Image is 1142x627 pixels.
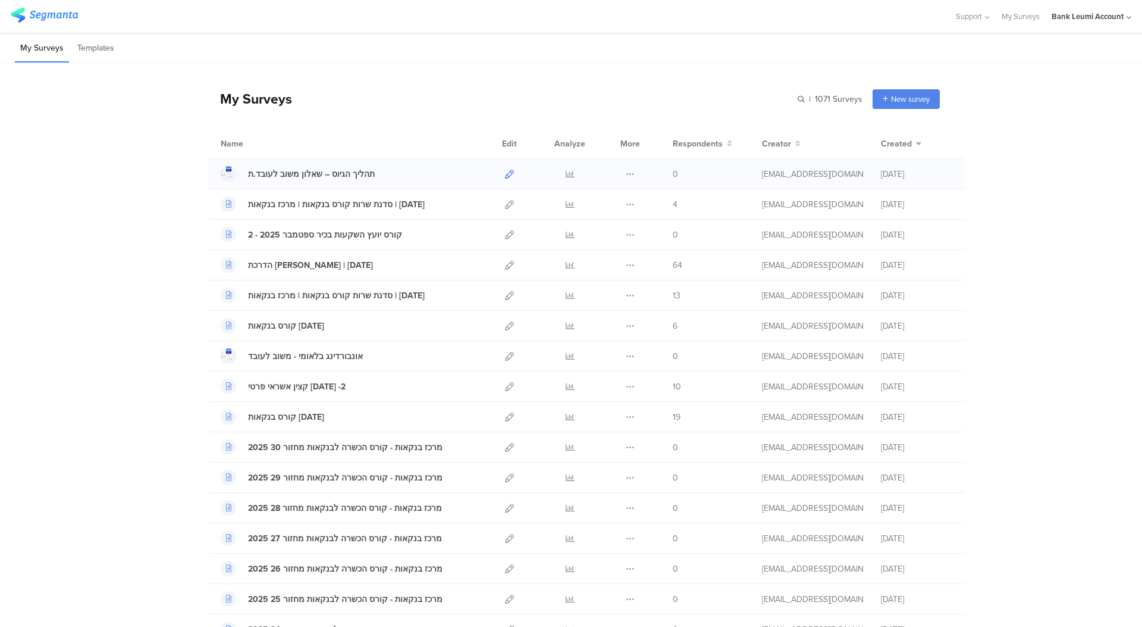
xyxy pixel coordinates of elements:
div: Analyze [552,129,588,158]
a: הדרכת [PERSON_NAME] | [DATE] [221,257,373,273]
div: קצין אשראי פרטי יולי 2025 -2 [248,380,346,393]
span: 0 [673,502,678,514]
span: 6 [673,320,677,332]
div: More [617,129,643,158]
div: [DATE] [881,472,952,484]
a: 2025 מרכז בנקאות - קורס הכשרה לבנקאות מחזור 25 [221,591,443,607]
a: תהליך הגיוס – שאלון משוב לעובד.ת [221,166,375,182]
div: netanel.tabakman@bankleumi.co.il [762,472,863,484]
span: 0 [673,563,678,575]
div: netanel.tabakman@bankleumi.co.il [762,593,863,606]
span: Respondents [673,138,723,150]
div: [DATE] [881,593,952,606]
div: סדנת שרות קורס בנקאות | מרכז בנקאות | 27.08.2025 [248,289,425,302]
div: 2025 מרכז בנקאות - קורס הכשרה לבנקאות מחזור 30 [248,441,443,454]
a: 2025 מרכז בנקאות - קורס הכשרה לבנקאות מחזור 28 [221,500,442,516]
div: 2025 מרכז בנקאות - קורס הכשרה לבנקאות מחזור 28 [248,502,442,514]
a: 2025 מרכז בנקאות - קורס הכשרה לבנקאות מחזור 26 [221,561,443,576]
div: 2025 מרכז בנקאות - קורס הכשרה לבנקאות מחזור 25 [248,593,443,606]
div: netanel.tabakman@bankleumi.co.il [762,289,863,302]
div: Bank Leumi Account [1052,11,1124,22]
span: 0 [673,472,678,484]
div: Edit [497,129,522,158]
button: Respondents [673,138,732,150]
a: קצין אשראי פרטי [DATE] -2 [221,379,346,394]
a: אונבורדינג בלאומי - משוב לעובד [221,348,363,364]
div: [DATE] [881,563,952,575]
div: [DATE] [881,532,952,545]
div: [DATE] [881,502,952,514]
img: segmanta logo [11,8,78,23]
div: קורס בנקאות 3 - יולי 2025 [248,411,324,423]
div: netanel.tabakman@bankleumi.co.il [762,320,863,332]
div: netanel.tabakman@bankleumi.co.il [762,563,863,575]
a: 2025 מרכז בנקאות - קורס הכשרה לבנקאות מחזור 30 [221,439,443,455]
div: [DATE] [881,229,952,241]
div: [DATE] [881,168,952,180]
a: סדנת שרות קורס בנקאות | מרכז בנקאות | [DATE] [221,196,425,212]
span: 0 [673,593,678,606]
a: 2025 מרכז בנקאות - קורס הכשרה לבנקאות מחזור 27 [221,531,442,546]
div: netanel.tabakman@bankleumi.co.il [762,502,863,514]
span: 13 [673,289,680,302]
div: 2025 מרכז בנקאות - קורס הכשרה לבנקאות מחזור 29 [248,472,443,484]
div: netanel.tabakman@bankleumi.co.il [762,198,863,211]
span: 0 [673,532,678,545]
button: Created [881,138,921,150]
a: קורס בנקאות [DATE] [221,318,324,333]
div: אונבורדינג בלאומי - משוב לעובד [248,350,363,363]
div: Name [221,138,292,150]
li: My Surveys [15,35,69,63]
div: netanel.tabakman@bankleumi.co.il [762,168,863,180]
div: 2025 מרכז בנקאות - קורס הכשרה לבנקאות מחזור 27 [248,532,442,545]
span: 10 [673,380,681,393]
div: קורס בנקאות 3 - אוגוסט 2025 [248,320,324,332]
span: Support [956,11,982,22]
div: [DATE] [881,320,952,332]
li: Templates [72,35,120,63]
div: netanel.tabakman@bankleumi.co.il [762,350,863,363]
a: סדנת שרות קורס בנקאות | מרכז בנקאות | [DATE] [221,288,425,303]
div: netanel.tabakman@bankleumi.co.il [762,441,863,454]
div: סדנת שרות קורס בנקאות | מרכז בנקאות | 08.09.2025 [248,198,425,211]
div: [DATE] [881,411,952,423]
span: | [807,93,812,105]
span: 0 [673,350,678,363]
span: Created [881,138,912,150]
div: הדרכת פפר | אוגוסט 2025 [248,259,373,272]
div: My Surveys [208,89,292,109]
div: [DATE] [881,289,952,302]
a: 2 - 2025 קורס יועץ השקעות בכיר ספטמבר [221,227,402,242]
div: [DATE] [881,441,952,454]
div: 2 - 2025 קורס יועץ השקעות בכיר ספטמבר [248,229,402,241]
div: [DATE] [881,380,952,393]
button: Creator [762,138,801,150]
span: 0 [673,168,678,180]
span: 19 [673,411,680,423]
div: [DATE] [881,198,952,211]
span: New survey [891,93,930,105]
div: [DATE] [881,350,952,363]
div: netanel.tabakman@bankleumi.co.il [762,259,863,272]
div: [DATE] [881,259,952,272]
div: netanel.tabakman@bankleumi.co.il [762,380,863,393]
div: תהליך הגיוס – שאלון משוב לעובד.ת [248,168,375,180]
div: netanel.tabakman@bankleumi.co.il [762,411,863,423]
span: Creator [762,138,791,150]
div: netanel.tabakman@bankleumi.co.il [762,229,863,241]
a: 2025 מרכז בנקאות - קורס הכשרה לבנקאות מחזור 29 [221,470,443,485]
span: 0 [673,229,678,241]
div: 2025 מרכז בנקאות - קורס הכשרה לבנקאות מחזור 26 [248,563,443,575]
span: 4 [673,198,677,211]
span: 1071 Surveys [815,93,862,105]
span: 0 [673,441,678,454]
div: netanel.tabakman@bankleumi.co.il [762,532,863,545]
a: קורס בנקאות [DATE] [221,409,324,425]
span: 64 [673,259,682,272]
